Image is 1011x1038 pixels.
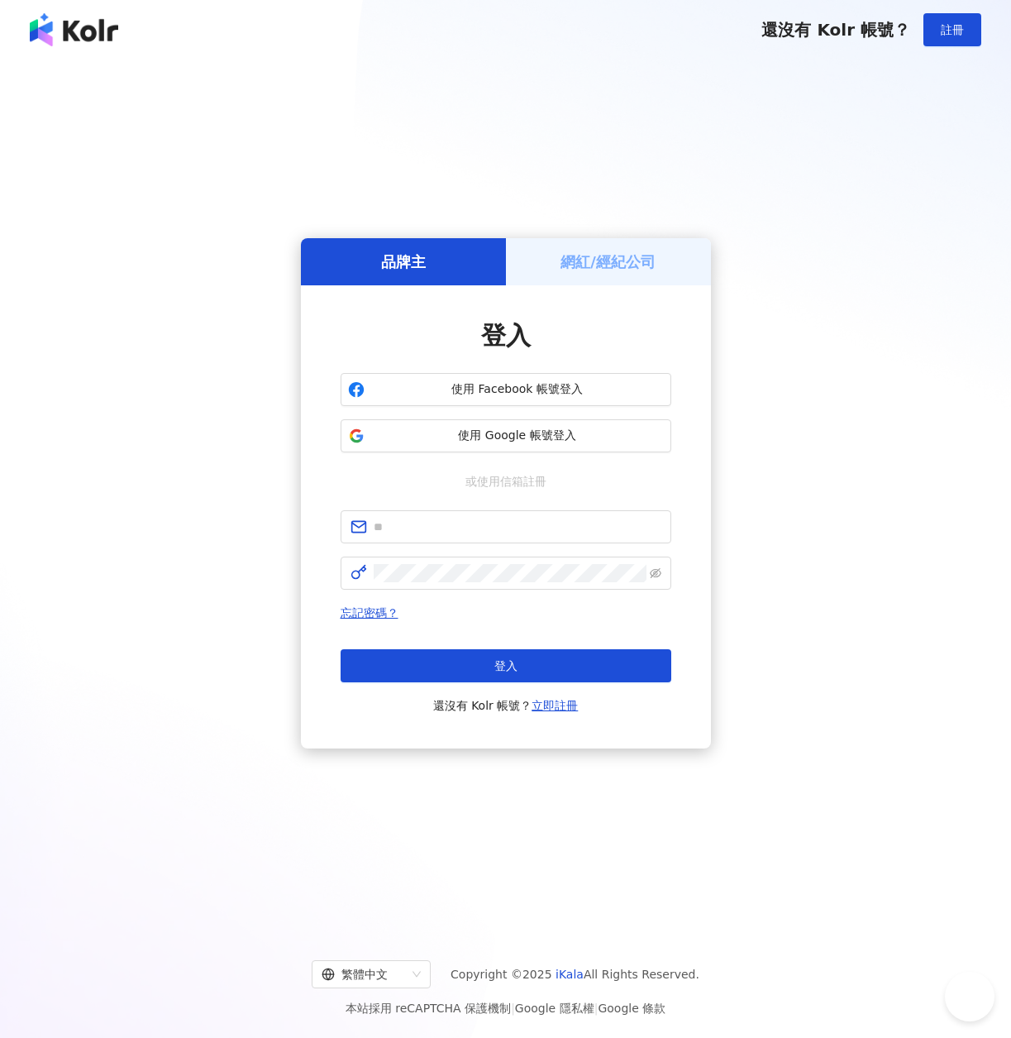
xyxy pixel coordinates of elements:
[594,1002,598,1015] span: |
[346,998,665,1018] span: 本站採用 reCAPTCHA 保護機制
[371,381,664,398] span: 使用 Facebook 帳號登入
[494,659,517,672] span: 登入
[481,321,531,350] span: 登入
[30,13,118,46] img: logo
[322,961,406,988] div: 繁體中文
[560,251,656,272] h5: 網紅/經紀公司
[532,699,578,712] a: 立即註冊
[341,649,671,682] button: 登入
[941,23,964,36] span: 註冊
[341,373,671,406] button: 使用 Facebook 帳號登入
[556,968,584,981] a: iKala
[454,472,558,490] span: 或使用信箱註冊
[371,428,664,444] span: 使用 Google 帳號登入
[341,606,398,619] a: 忘記密碼？
[515,1002,594,1015] a: Google 隱私權
[381,251,426,272] h5: 品牌主
[761,20,910,40] span: 還沒有 Kolr 帳號？
[451,964,699,984] span: Copyright © 2025 All Rights Reserved.
[341,419,671,452] button: 使用 Google 帳號登入
[598,1002,665,1015] a: Google 條款
[923,13,981,46] button: 註冊
[511,1002,515,1015] span: |
[945,972,994,1021] iframe: Help Scout Beacon - Open
[650,567,661,579] span: eye-invisible
[433,696,579,715] span: 還沒有 Kolr 帳號？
